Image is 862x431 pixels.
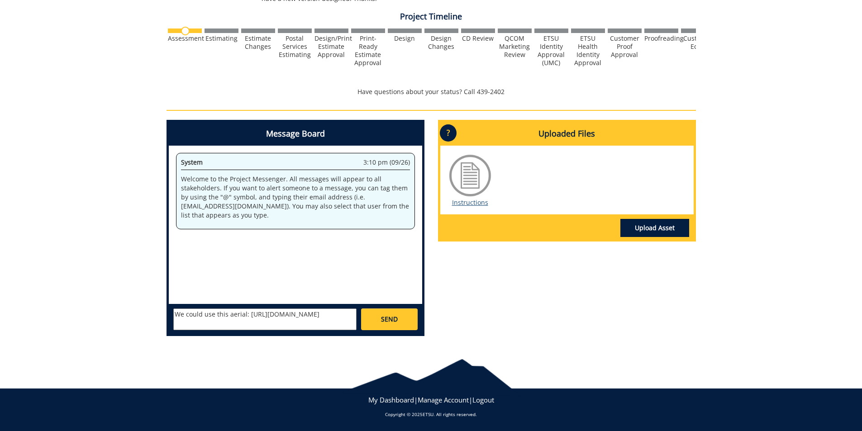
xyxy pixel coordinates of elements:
[241,34,275,51] div: Estimate Changes
[368,395,414,404] a: My Dashboard
[388,34,422,43] div: Design
[167,87,696,96] p: Have questions about your status? Call 439-2402
[181,27,190,35] img: no
[424,34,458,51] div: Design Changes
[534,34,568,67] div: ETSU Identity Approval (UMC)
[205,34,238,43] div: Estimating
[472,395,494,404] a: Logout
[620,219,689,237] a: Upload Asset
[440,122,694,146] h4: Uploaded Files
[181,175,410,220] p: Welcome to the Project Messenger. All messages will appear to all stakeholders. If you want to al...
[168,34,202,43] div: Assessment
[461,34,495,43] div: CD Review
[571,34,605,67] div: ETSU Health Identity Approval
[314,34,348,59] div: Design/Print Estimate Approval
[608,34,642,59] div: Customer Proof Approval
[418,395,469,404] a: Manage Account
[363,158,410,167] span: 3:10 pm (09/26)
[423,411,433,417] a: ETSU
[169,122,422,146] h4: Message Board
[440,124,457,142] p: ?
[498,34,532,59] div: QCOM Marketing Review
[681,34,715,51] div: Customer Edits
[173,308,357,330] textarea: messageToSend
[351,34,385,67] div: Print-Ready Estimate Approval
[181,158,203,166] span: System
[644,34,678,43] div: Proofreading
[452,198,488,207] a: Instructions
[278,34,312,59] div: Postal Services Estimating
[381,315,398,324] span: SEND
[361,308,417,330] a: SEND
[167,12,696,21] h4: Project Timeline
